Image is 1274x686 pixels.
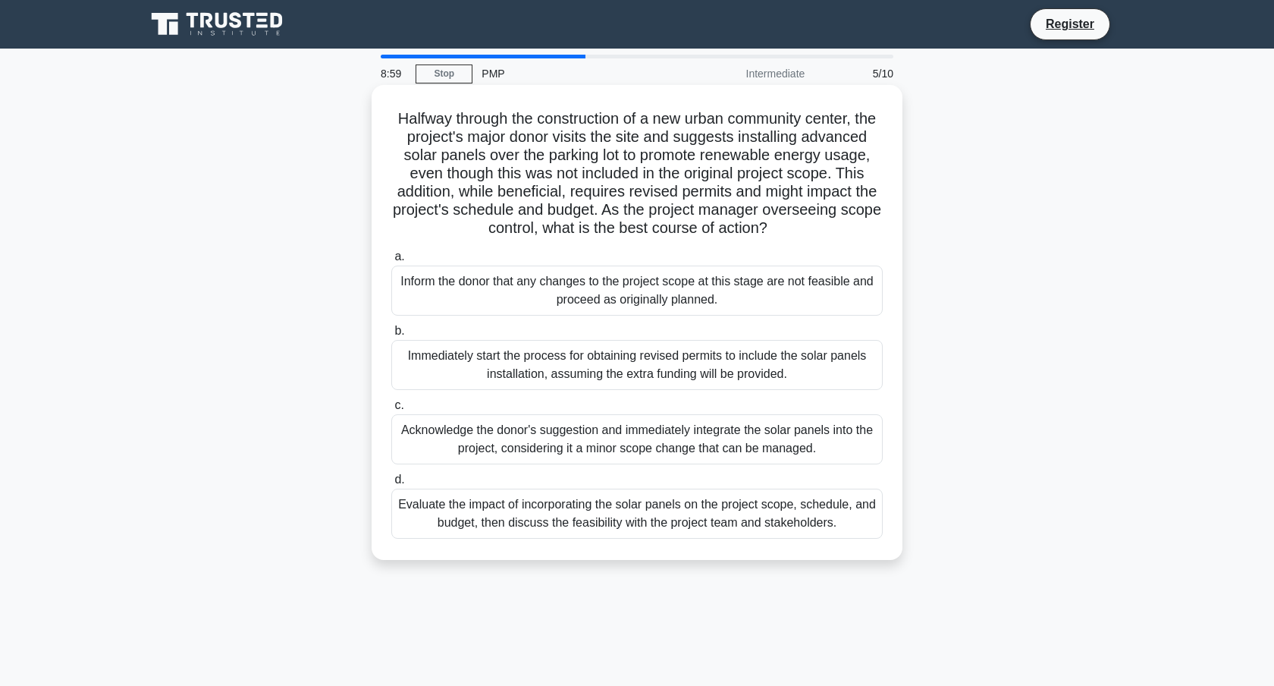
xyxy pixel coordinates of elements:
[390,109,884,238] h5: Halfway through the construction of a new urban community center, the project's major donor visit...
[394,398,403,411] span: c.
[681,58,814,89] div: Intermediate
[394,473,404,486] span: d.
[391,340,883,390] div: Immediately start the process for obtaining revised permits to include the solar panels installat...
[391,414,883,464] div: Acknowledge the donor's suggestion and immediately integrate the solar panels into the project, c...
[1037,14,1103,33] a: Register
[814,58,902,89] div: 5/10
[391,266,883,316] div: Inform the donor that any changes to the project scope at this stage are not feasible and proceed...
[372,58,416,89] div: 8:59
[416,65,472,83] a: Stop
[472,58,681,89] div: PMP
[391,489,883,539] div: Evaluate the impact of incorporating the solar panels on the project scope, schedule, and budget,...
[394,324,404,337] span: b.
[394,250,404,263] span: a.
